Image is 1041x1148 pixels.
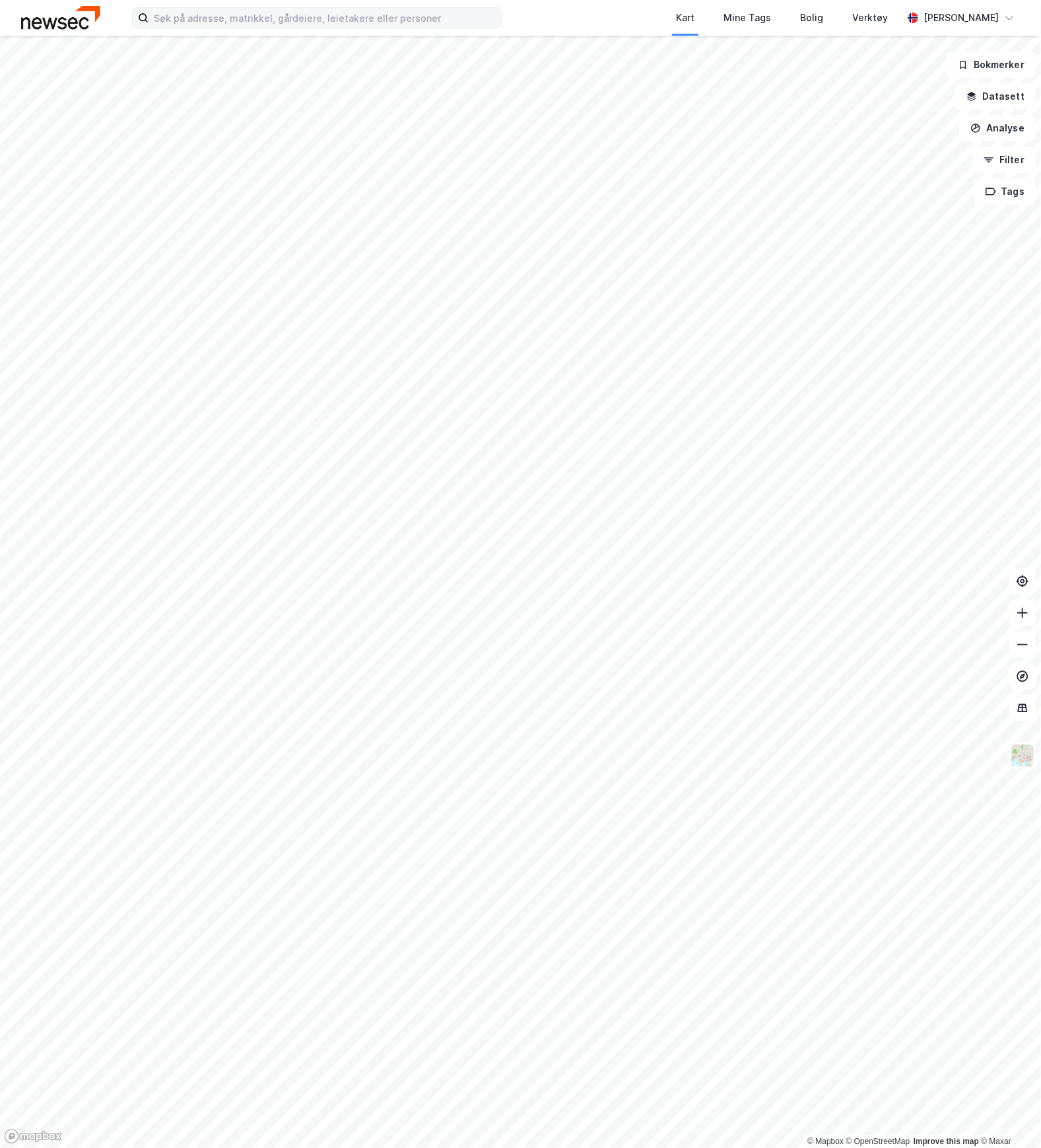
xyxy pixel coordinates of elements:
[975,1085,1041,1148] div: Kontrollprogram for chat
[923,10,999,26] div: [PERSON_NAME]
[974,178,1036,205] button: Tags
[852,10,888,26] div: Verktøy
[807,1137,844,1146] a: Mapbox
[149,8,501,28] input: Søk på adresse, matrikkel, gårdeiere, leietakere eller personer
[914,1137,979,1146] a: Improve this map
[972,147,1036,173] button: Filter
[21,6,100,29] img: newsec-logo.f6e21ccffca1b3a03d2d.png
[800,10,823,26] div: Bolig
[947,52,1036,78] button: Bokmerker
[676,10,694,26] div: Kart
[955,83,1036,110] button: Datasett
[4,1129,62,1144] a: Mapbox homepage
[723,10,771,26] div: Mine Tags
[959,115,1036,141] button: Analyse
[1010,743,1035,768] img: Z
[846,1137,910,1146] a: OpenStreetMap
[975,1085,1041,1148] iframe: Chat Widget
